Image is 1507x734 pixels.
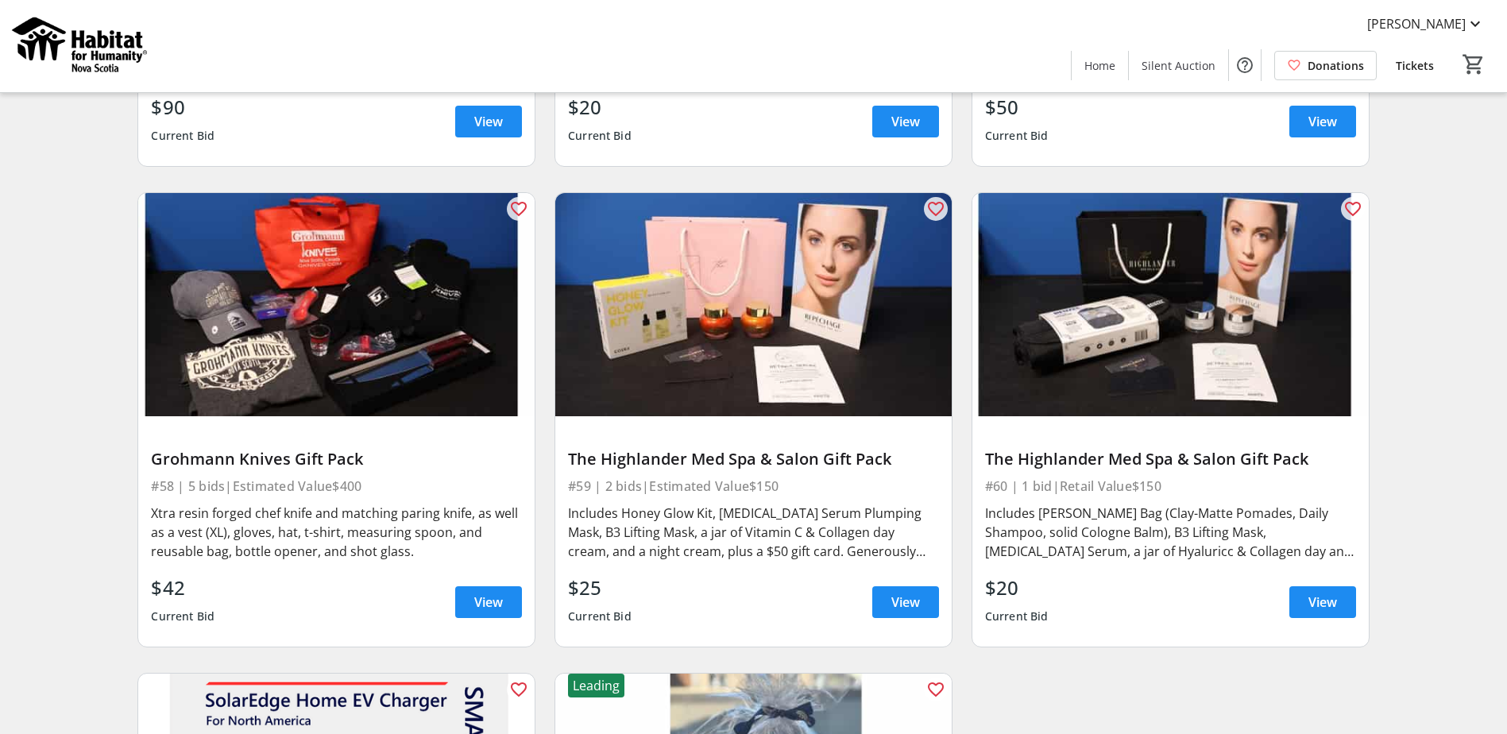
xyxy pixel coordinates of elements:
div: $90 [151,93,214,122]
div: Current Bid [568,602,632,631]
img: The Highlander Med Spa & Salon Gift Pack [972,193,1369,416]
img: Grohmann Knives Gift Pack [138,193,535,416]
div: $50 [985,93,1049,122]
div: $20 [568,93,632,122]
span: Donations [1308,57,1364,74]
a: Home [1072,51,1128,80]
span: View [474,593,503,612]
button: Help [1229,49,1261,81]
div: Includes Honey Glow Kit, [MEDICAL_DATA] Serum Plumping Mask, B3 Lifting Mask, a jar of Vitamin C ... [568,504,939,561]
div: $42 [151,574,214,602]
a: Tickets [1383,51,1447,80]
div: Current Bid [151,602,214,631]
img: Habitat for Humanity Nova Scotia's Logo [10,6,151,86]
a: Donations [1274,51,1377,80]
a: View [455,586,522,618]
img: The Highlander Med Spa & Salon Gift Pack [555,193,952,416]
div: The Highlander Med Spa & Salon Gift Pack [985,450,1356,469]
span: Silent Auction [1142,57,1215,74]
div: Current Bid [151,122,214,150]
span: View [891,593,920,612]
div: $20 [985,574,1049,602]
mat-icon: favorite_outline [509,199,528,218]
a: Silent Auction [1129,51,1228,80]
span: View [474,112,503,131]
div: Current Bid [985,602,1049,631]
span: [PERSON_NAME] [1367,14,1466,33]
div: Leading [568,674,624,697]
div: #60 | 1 bid | Retail Value $150 [985,475,1356,497]
span: View [1308,593,1337,612]
a: View [872,106,939,137]
a: View [455,106,522,137]
div: Grohmann Knives Gift Pack [151,450,522,469]
button: [PERSON_NAME] [1354,11,1497,37]
span: View [891,112,920,131]
a: View [872,586,939,618]
div: $25 [568,574,632,602]
a: View [1289,106,1356,137]
mat-icon: favorite_outline [926,199,945,218]
mat-icon: favorite_outline [926,680,945,699]
div: Xtra resin forged chef knife and matching paring knife, as well as a vest (XL), gloves, hat, t-sh... [151,504,522,561]
span: Home [1084,57,1115,74]
span: Tickets [1396,57,1434,74]
mat-icon: favorite_outline [509,680,528,699]
button: Cart [1459,50,1488,79]
div: The Highlander Med Spa & Salon Gift Pack [568,450,939,469]
div: Includes [PERSON_NAME] Bag (Clay-Matte Pomades, Daily Shampoo, solid Cologne Balm), B3 Lifting Ma... [985,504,1356,561]
a: View [1289,586,1356,618]
div: Current Bid [985,122,1049,150]
div: #59 | 2 bids | Estimated Value $150 [568,475,939,497]
span: View [1308,112,1337,131]
div: Current Bid [568,122,632,150]
mat-icon: favorite_outline [1343,199,1362,218]
div: #58 | 5 bids | Estimated Value $400 [151,475,522,497]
